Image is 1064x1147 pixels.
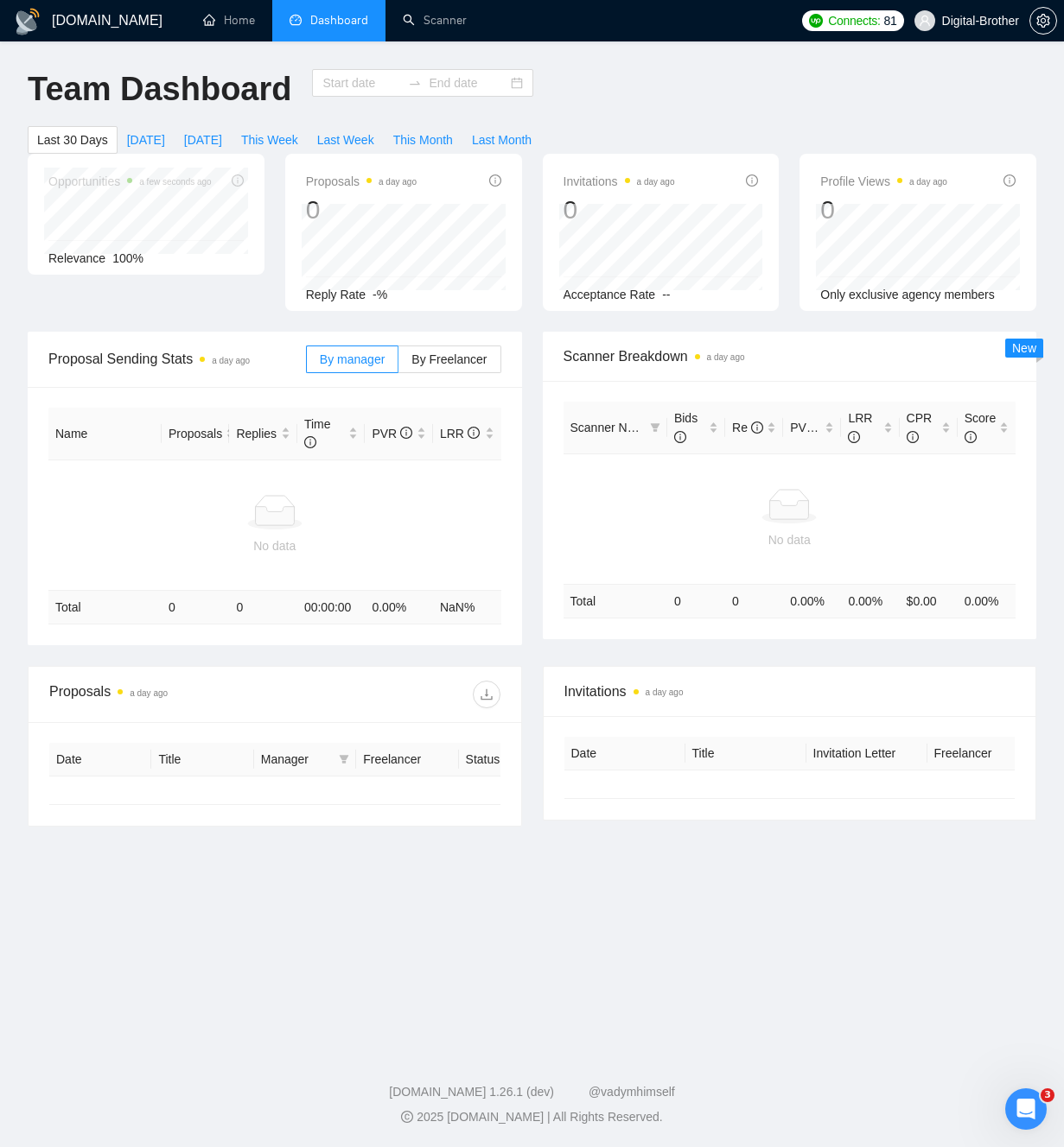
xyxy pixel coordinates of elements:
[48,348,306,370] span: Proposal Sending Stats
[236,424,277,443] span: Replies
[254,743,356,776] th: Manager
[907,431,919,443] span: info-circle
[411,352,487,366] span: By Freelancer
[809,14,823,28] img: upwork-logo.png
[403,13,467,28] a: searchScanner
[373,288,387,301] span: -%
[1012,341,1036,355] span: New
[647,415,664,440] span: filter
[1029,7,1057,35] button: setting
[564,345,1016,367] span: Scanner Breakdown
[841,584,899,618] td: 0.00 %
[667,584,725,618] td: 0
[310,13,368,28] span: Dashboard
[646,688,684,697] time: a day ago
[828,11,880,30] span: Connects:
[429,73,507,92] input: End date
[127,130,165,149] span: [DATE]
[473,681,500,708] button: download
[322,73,401,92] input: Start date
[820,193,947,226] div: 0
[335,746,353,772] span: filter
[806,737,927,770] th: Invitation Letter
[162,591,230,624] td: 0
[662,288,670,301] span: --
[965,431,977,443] span: info-circle
[685,737,806,770] th: Title
[261,750,332,769] span: Manager
[212,356,250,365] time: a day ago
[297,591,366,624] td: 00:00:00
[48,591,162,624] td: Total
[783,584,841,618] td: 0.00 %
[304,417,331,450] span: Time
[175,126,232,154] button: [DATE]
[848,411,872,444] span: LRR
[389,1085,554,1099] a: [DOMAIN_NAME] 1.26.1 (dev)
[232,126,308,154] button: This Week
[49,681,275,708] div: Proposals
[14,8,41,35] img: logo
[241,130,298,149] span: This Week
[400,427,412,439] span: info-circle
[570,421,651,434] span: Scanner Name
[55,536,494,555] div: No data
[308,126,384,154] button: Last Week
[570,530,1010,549] div: No data
[848,431,860,443] span: info-circle
[919,15,931,27] span: user
[790,421,831,434] span: PVR
[320,352,385,366] span: By manager
[440,427,480,440] span: LRR
[365,591,433,624] td: 0.00 %
[306,288,366,301] span: Reply Rate
[650,422,660,433] span: filter
[564,737,685,770] th: Date
[466,750,537,769] span: Status
[372,427,412,440] span: PVR
[48,408,162,460] th: Name
[229,591,297,624] td: 0
[379,177,417,187] time: a day ago
[909,177,947,187] time: a day ago
[900,584,958,618] td: $ 0.00
[356,743,458,776] th: Freelancer
[184,130,222,149] span: [DATE]
[751,421,763,434] span: info-circle
[408,76,422,90] span: swap-right
[48,251,105,265] span: Relevance
[317,130,374,149] span: Last Week
[433,591,501,624] td: NaN %
[339,754,349,764] span: filter
[162,408,230,460] th: Proposals
[462,126,541,154] button: Last Month
[927,737,1048,770] th: Freelancer
[306,171,417,192] span: Proposals
[820,288,995,301] span: Only exclusive agency members
[290,14,302,26] span: dashboard
[564,288,656,301] span: Acceptance Rate
[112,251,143,265] span: 100%
[1030,14,1056,28] span: setting
[393,130,453,149] span: This Month
[564,584,667,618] td: Total
[820,171,947,192] span: Profile Views
[965,411,997,444] span: Score
[564,171,675,192] span: Invitations
[151,743,253,776] th: Title
[384,126,462,154] button: This Month
[203,13,255,28] a: homeHome
[408,76,422,90] span: to
[304,436,316,448] span: info-circle
[306,193,417,226] div: 0
[472,130,532,149] span: Last Month
[1003,174,1016,187] span: info-circle
[725,584,783,618] td: 0
[674,431,686,443] span: info-circle
[1041,1088,1054,1102] span: 3
[958,584,1016,618] td: 0.00 %
[564,193,675,226] div: 0
[401,1111,413,1123] span: copyright
[229,408,297,460] th: Replies
[674,411,698,444] span: Bids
